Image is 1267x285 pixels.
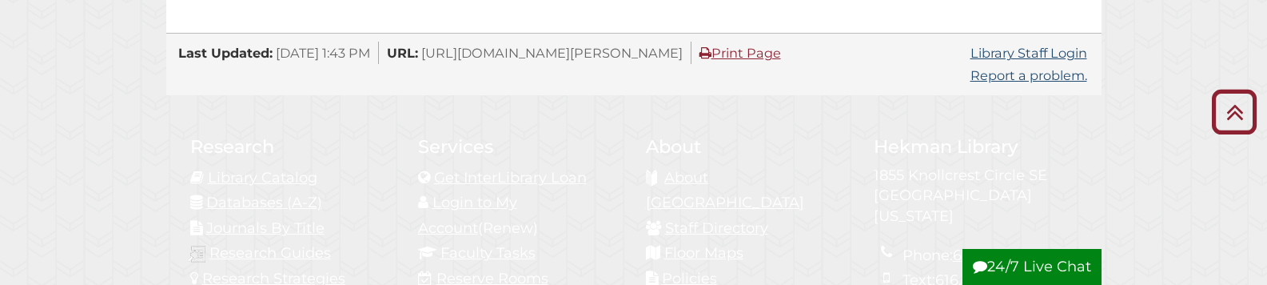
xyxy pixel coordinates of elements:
a: Faculty Tasks [440,244,536,262]
a: Research Guides [209,244,331,262]
a: Journals By Title [206,219,325,237]
span: Last Updated: [178,45,273,61]
a: Get InterLibrary Loan [434,169,587,187]
a: Library Staff Login [970,45,1087,61]
h2: About [646,135,850,158]
h2: Research [190,135,394,158]
h2: Services [418,135,622,158]
li: (Renew) [418,191,622,241]
a: Library Catalog [208,169,317,187]
a: Back to Top [1205,98,1263,125]
a: 616.526.7197 [953,247,1039,264]
a: Print Page [699,45,781,61]
span: [DATE] 1:43 PM [276,45,370,61]
i: Print Page [699,46,711,59]
span: URL: [387,45,418,61]
h2: Hekman Library [874,135,1078,158]
a: Floor Maps [664,244,743,262]
a: Report a problem. [970,67,1087,83]
a: Staff Directory [665,219,768,237]
img: research-guides-icon-white_37x37.png [189,246,205,263]
span: [URL][DOMAIN_NAME][PERSON_NAME] [421,45,683,61]
address: 1855 Knollcrest Circle SE [GEOGRAPHIC_DATA][US_STATE] [874,166,1078,227]
li: Phone: [902,243,1078,269]
a: Login to My Account [418,194,517,237]
a: Databases (A-Z) [206,194,322,211]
